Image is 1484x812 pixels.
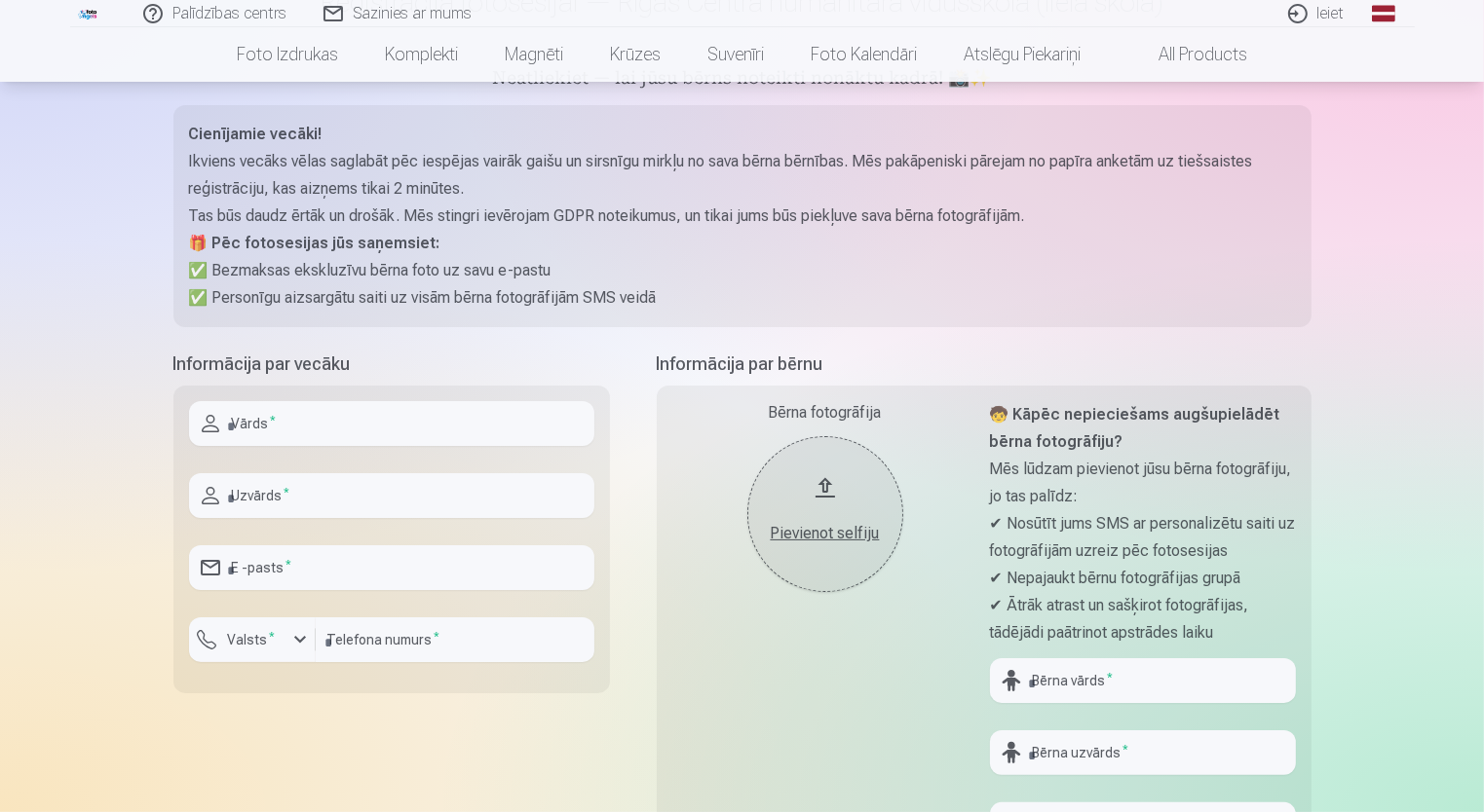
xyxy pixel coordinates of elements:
p: ✔ Nepajaukt bērnu fotogrāfijas grupā [990,565,1296,592]
strong: Cienījamie vecāki! [189,125,323,143]
h5: Informācija par bērnu [657,351,1312,378]
p: Mēs lūdzam pievienot jūsu bērna fotogrāfiju, jo tas palīdz: [990,456,1296,510]
a: All products [1104,27,1271,82]
p: ✔ Nosūtīt jums SMS ar personalizētu saiti uz fotogrāfijām uzreiz pēc fotosesijas [990,510,1296,565]
a: Suvenīri [684,27,787,82]
p: ✅ Personīgu aizsargātu saiti uz visām bērna fotogrāfijām SMS veidā [189,284,1296,312]
p: Ikviens vecāks vēlas saglabāt pēc iespējas vairāk gaišu un sirsnīgu mirkļu no sava bērna bērnības... [189,148,1296,203]
a: Foto izdrukas [213,27,361,82]
h5: Informācija par vecāku [173,351,610,378]
p: Tas būs daudz ērtāk un drošāk. Mēs stingri ievērojam GDPR noteikumus, un tikai jums būs piekļuve ... [189,203,1296,230]
div: Bērna fotogrāfija [672,401,978,424]
a: Atslēgu piekariņi [940,27,1104,82]
button: Pievienot selfiju [747,436,903,592]
strong: 🧒 Kāpēc nepieciešams augšupielādēt bērna fotogrāfiju? [990,405,1280,451]
img: /fa1 [78,8,99,19]
p: ✅ Bezmaksas ekskluzīvu bērna foto uz savu e-pastu [189,257,1296,284]
strong: 🎁 Pēc fotosesijas jūs saņemsiet: [189,234,440,252]
label: Valsts [220,630,284,649]
a: Magnēti [481,27,587,82]
a: Komplekti [361,27,481,82]
button: Valsts* [189,617,316,662]
p: ✔ Ātrāk atrast un sašķirot fotogrāfijas, tādējādi paātrinot apstrādes laiku [990,592,1296,646]
div: Pievienot selfiju [767,522,884,545]
a: Foto kalendāri [787,27,940,82]
a: Krūzes [587,27,684,82]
